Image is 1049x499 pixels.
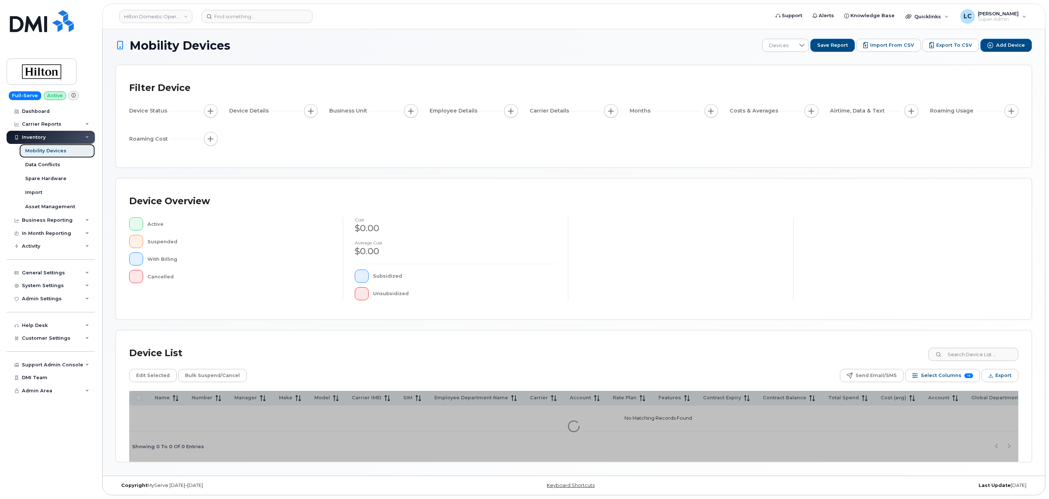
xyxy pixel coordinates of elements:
div: [DATE] [726,483,1032,488]
span: Devices [762,39,795,52]
span: Carrier Details [530,107,571,115]
h4: Average cost [355,240,556,245]
span: Device Details [229,107,271,115]
div: Device List [129,344,182,363]
span: Business Unit [329,107,369,115]
button: Select Columns 18 [905,369,980,382]
button: Add Device [980,39,1032,52]
span: Roaming Usage [930,107,976,115]
strong: Last Update [979,483,1011,488]
span: Add Device [996,42,1025,49]
span: Bulk Suspend/Cancel [185,370,240,381]
span: Export [995,370,1011,381]
button: Send Email/SMS [840,369,904,382]
button: Export to CSV [922,39,979,52]
div: Unsubsidized [373,287,557,300]
button: Save Report [810,39,855,52]
span: Employee Details [430,107,480,115]
input: Search Device List ... [928,348,1018,361]
span: Import from CSV [870,42,914,49]
div: $0.00 [355,245,556,258]
iframe: Messenger Launcher [1017,467,1044,494]
div: MyServe [DATE]–[DATE] [116,483,421,488]
span: Send Email/SMS [856,370,897,381]
span: 18 [964,373,973,378]
span: Months [630,107,653,115]
div: Cancelled [147,270,331,283]
span: Mobility Devices [130,39,230,52]
button: Edit Selected [129,369,177,382]
span: Roaming Cost [129,135,170,143]
span: Costs & Averages [730,107,780,115]
a: Keyboard Shortcuts [547,483,595,488]
h4: cost [355,217,556,222]
div: Filter Device [129,79,191,98]
button: Import from CSV [856,39,921,52]
span: Save Report [817,42,848,49]
span: Select Columns [921,370,961,381]
div: $0.00 [355,222,556,235]
div: Subsidized [373,270,557,283]
button: Export [981,369,1018,382]
div: Active [147,217,331,231]
span: Edit Selected [136,370,170,381]
div: With Billing [147,252,331,266]
div: Suspended [147,235,331,248]
span: Airtime, Data & Text [830,107,887,115]
strong: Copyright [121,483,147,488]
span: Device Status [129,107,169,115]
div: Device Overview [129,192,210,211]
span: Export to CSV [936,42,972,49]
button: Bulk Suspend/Cancel [178,369,247,382]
